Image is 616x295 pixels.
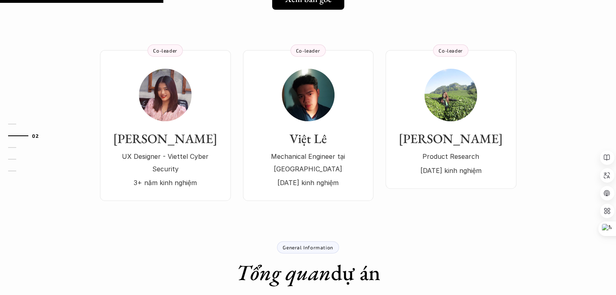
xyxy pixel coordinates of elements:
p: Mechanical Engineer tại [GEOGRAPHIC_DATA] [251,150,365,175]
a: [PERSON_NAME]Product Research[DATE] kinh nghiệmCo-leader [386,50,516,189]
p: [DATE] kinh nghiệm [394,164,508,177]
h3: [PERSON_NAME] [394,131,508,146]
a: [PERSON_NAME]UX Designer - Viettel Cyber Security3+ năm kinh nghiệmCo-leader [100,50,231,201]
p: UX Designer - Viettel Cyber Security [108,150,223,175]
em: Tổng quan [236,258,331,287]
p: Co-leader [153,48,177,53]
p: Co-leader [296,48,320,53]
a: Việt LêMechanical Engineer tại [GEOGRAPHIC_DATA][DATE] kinh nghiệmCo-leader [243,50,373,201]
h3: Việt Lê [251,131,365,146]
p: [DATE] kinh nghiệm [251,177,365,189]
strong: 02 [32,133,38,139]
p: Product Research [394,150,508,162]
p: 3+ năm kinh nghiệm [108,177,223,189]
h3: [PERSON_NAME] [108,131,223,146]
a: 02 [8,131,47,141]
p: Co-leader [439,48,463,53]
p: General Information [283,244,333,250]
h1: dự án [236,259,380,286]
